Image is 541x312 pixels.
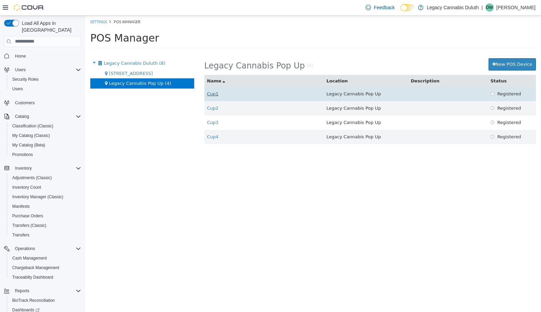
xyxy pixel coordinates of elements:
[12,66,28,74] button: Users
[7,202,84,211] button: Manifests
[326,62,356,69] button: Description
[1,163,84,173] button: Inventory
[122,119,134,124] a: Cup4
[221,46,228,53] p: (4)
[122,76,134,81] a: Cup1
[7,192,84,202] button: Inventory Manager (Classic)
[10,141,81,149] span: My Catalog (Beta)
[12,142,45,148] span: My Catalog (Beta)
[7,121,84,131] button: Classification (Classic)
[15,166,32,171] span: Inventory
[10,221,49,230] a: Transfers (Classic)
[15,100,35,106] span: Customers
[10,85,81,93] span: Users
[12,223,46,228] span: Transfers (Classic)
[12,265,59,270] span: Chargeback Management
[10,296,58,305] a: BioTrack Reconciliation
[119,43,344,55] h2: Legacy Cannabis Pop Up
[241,62,264,69] button: Location
[12,245,81,253] span: Operations
[481,3,483,12] p: |
[7,253,84,263] button: Cash Management
[10,254,49,262] a: Cash Management
[122,90,134,95] a: Cup2
[238,71,323,85] td: Legacy Cannabis Pop Up
[485,3,494,12] div: Dan Wilken
[12,204,30,209] span: Manifests
[412,104,436,109] span: Registered
[12,287,81,295] span: Reports
[29,3,55,9] span: POS Manager
[10,141,48,149] a: My Catalog (Beta)
[10,75,41,83] a: Security Roles
[15,288,29,294] span: Reports
[10,212,46,220] a: Purchase Orders
[10,264,62,272] a: Chargeback Management
[10,75,81,83] span: Security Roles
[238,114,323,128] td: Legacy Cannabis Pop Up
[10,122,56,130] a: Classification (Classic)
[7,173,84,183] button: Adjustments (Classic)
[412,90,436,95] span: Registered
[7,75,84,84] button: Security Roles
[10,193,81,201] span: Inventory Manager (Classic)
[10,273,56,281] a: Traceabilty Dashboard
[12,52,29,60] a: Home
[5,17,451,28] h1: POS Manager
[12,164,34,172] button: Inventory
[363,1,397,14] a: Feedback
[10,85,26,93] a: Users
[10,254,81,262] span: Cash Management
[12,255,47,261] span: Cash Management
[12,245,38,253] button: Operations
[486,3,493,12] span: DW
[24,65,86,70] span: Legacy Cannabis Pop Up (4)
[10,151,36,159] a: Promotions
[10,221,81,230] span: Transfers (Classic)
[122,62,140,69] button: Name
[10,202,32,210] a: Manifests
[12,287,32,295] button: Reports
[12,66,81,74] span: Users
[7,150,84,159] button: Promotions
[1,65,84,75] button: Users
[10,202,81,210] span: Manifests
[427,3,479,12] p: Legacy Cannabis Duluth
[12,133,50,138] span: My Catalog (Classic)
[7,263,84,272] button: Chargeback Management
[12,86,23,92] span: Users
[12,112,81,121] span: Catalog
[7,131,84,140] button: My Catalog (Classic)
[10,183,81,191] span: Inventory Count
[12,99,37,107] a: Customers
[374,4,395,11] span: Feedback
[12,112,32,121] button: Catalog
[412,76,436,81] span: Registered
[122,104,134,109] a: Cup3
[405,62,423,69] button: Status
[10,231,32,239] a: Transfers
[1,286,84,296] button: Reports
[1,98,84,108] button: Customers
[7,84,84,94] button: Users
[10,212,81,220] span: Purchase Orders
[10,264,81,272] span: Chargeback Management
[19,45,80,50] span: Legacy Cannabis Duluth (8)
[7,272,84,282] button: Traceabilty Dashboard
[15,246,35,251] span: Operations
[7,221,84,230] button: Transfers (Classic)
[1,51,84,61] button: Home
[12,275,53,280] span: Traceabilty Dashboard
[12,213,43,219] span: Purchase Orders
[7,140,84,150] button: My Catalog (Beta)
[7,183,84,192] button: Inventory Count
[12,185,41,190] span: Inventory Count
[496,3,536,12] p: [PERSON_NAME]
[15,114,29,119] span: Catalog
[12,77,38,82] span: Security Roles
[5,3,22,9] a: Settings
[14,4,44,11] img: Cova
[12,164,81,172] span: Inventory
[12,194,63,200] span: Inventory Manager (Classic)
[15,67,26,73] span: Users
